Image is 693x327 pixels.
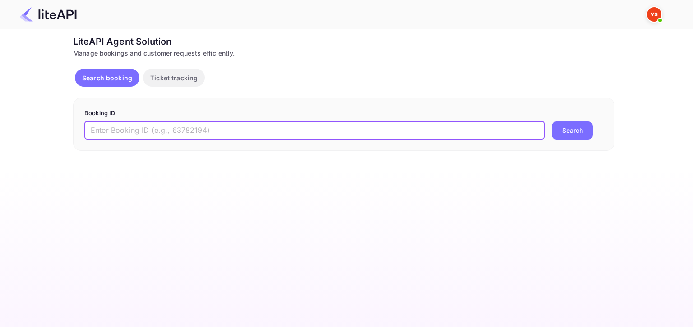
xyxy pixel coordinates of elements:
p: Booking ID [84,109,603,118]
p: Ticket tracking [150,73,198,83]
div: LiteAPI Agent Solution [73,35,614,48]
div: Manage bookings and customer requests efficiently. [73,48,614,58]
img: Yandex Support [647,7,661,22]
img: LiteAPI Logo [20,7,77,22]
p: Search booking [82,73,132,83]
input: Enter Booking ID (e.g., 63782194) [84,121,545,140]
button: Search [552,121,593,140]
